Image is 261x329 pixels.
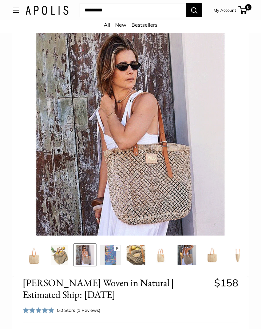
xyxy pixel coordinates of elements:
[49,245,70,265] img: Mercado Woven in Natural | Estimated Ship: Oct. 19th
[201,243,224,266] a: Mercado Woven in Natural | Estimated Ship: Oct. 19th
[24,245,44,265] img: Mercado Woven in Natural | Estimated Ship: Oct. 19th
[115,22,126,28] a: New
[104,22,110,28] a: All
[23,305,100,315] div: 5.0 Stars (1 Reviews)
[175,243,198,266] a: Mercado Woven in Natural | Estimated Ship: Oct. 19th
[74,243,96,266] a: Mercado Woven in Natural | Estimated Ship: Oct. 19th
[151,245,172,265] img: Mercado Woven in Natural | Estimated Ship: Oct. 19th
[228,245,248,265] img: Mercado Woven in Natural | Estimated Ship: Oct. 19th
[126,245,146,265] img: Mercado Woven in Natural | Estimated Ship: Oct. 19th
[99,243,122,266] a: Mercado Woven in Natural | Estimated Ship: Oct. 19th
[27,30,234,236] img: Mercado Woven in Natural | Estimated Ship: Oct. 19th
[202,245,222,265] img: Mercado Woven in Natural | Estimated Ship: Oct. 19th
[23,243,46,266] a: Mercado Woven in Natural | Estimated Ship: Oct. 19th
[100,245,121,265] img: Mercado Woven in Natural | Estimated Ship: Oct. 19th
[80,3,186,17] input: Search...
[239,6,247,14] a: 0
[23,277,209,300] span: [PERSON_NAME] Woven in Natural | Estimated Ship: [DATE]
[186,3,202,17] button: Search
[226,243,249,266] a: Mercado Woven in Natural | Estimated Ship: Oct. 19th
[131,22,158,28] a: Bestsellers
[214,277,238,289] span: $158
[214,6,236,14] a: My Account
[75,245,95,265] img: Mercado Woven in Natural | Estimated Ship: Oct. 19th
[57,307,100,314] div: 5.0 Stars (1 Reviews)
[48,243,71,266] a: Mercado Woven in Natural | Estimated Ship: Oct. 19th
[124,243,147,266] a: Mercado Woven in Natural | Estimated Ship: Oct. 19th
[13,8,19,13] button: Open menu
[245,4,251,10] span: 0
[150,243,173,266] a: Mercado Woven in Natural | Estimated Ship: Oct. 19th
[177,245,197,265] img: Mercado Woven in Natural | Estimated Ship: Oct. 19th
[25,6,68,15] img: Apolis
